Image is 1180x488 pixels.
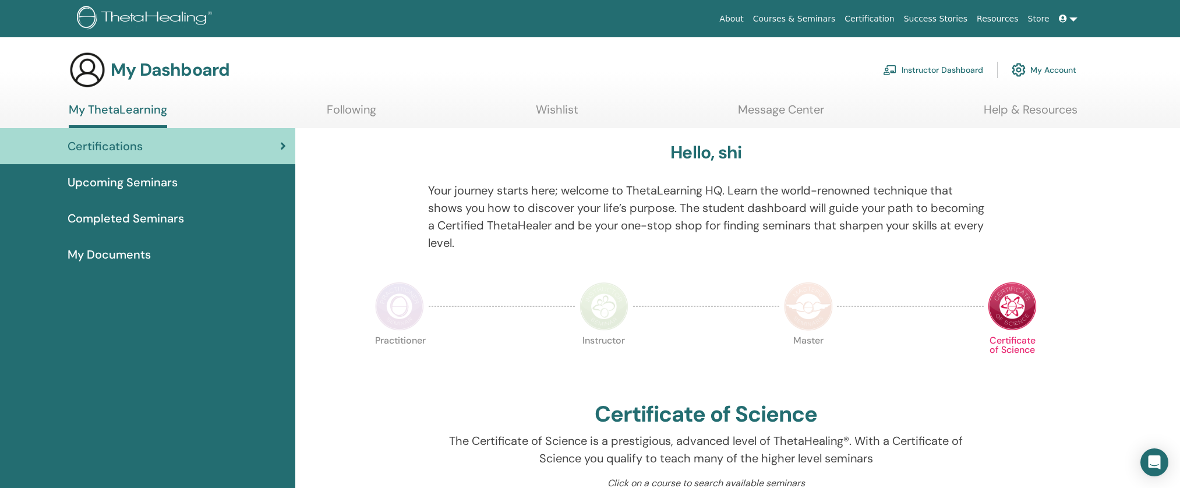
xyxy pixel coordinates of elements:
[580,282,628,331] img: Instructor
[428,432,984,467] p: The Certificate of Science is a prestigious, advanced level of ThetaHealing®. With a Certificate ...
[375,336,424,385] p: Practitioner
[883,65,897,75] img: chalkboard-teacher.svg
[972,8,1023,30] a: Resources
[428,182,984,252] p: Your journey starts here; welcome to ThetaLearning HQ. Learn the world-renowned technique that sh...
[1140,448,1168,476] div: Open Intercom Messenger
[1012,60,1026,80] img: cog.svg
[715,8,748,30] a: About
[327,102,376,125] a: Following
[536,102,578,125] a: Wishlist
[580,336,628,385] p: Instructor
[77,6,216,32] img: logo.png
[595,401,817,428] h2: Certificate of Science
[840,8,899,30] a: Certification
[984,102,1077,125] a: Help & Resources
[748,8,840,30] a: Courses & Seminars
[1012,57,1076,83] a: My Account
[68,137,143,155] span: Certifications
[738,102,824,125] a: Message Center
[784,282,833,331] img: Master
[1023,8,1054,30] a: Store
[988,282,1037,331] img: Certificate of Science
[68,174,178,191] span: Upcoming Seminars
[375,282,424,331] img: Practitioner
[899,8,972,30] a: Success Stories
[988,336,1037,385] p: Certificate of Science
[69,51,106,89] img: generic-user-icon.jpg
[68,210,184,227] span: Completed Seminars
[111,59,229,80] h3: My Dashboard
[670,142,741,163] h3: Hello, shi
[69,102,167,128] a: My ThetaLearning
[784,336,833,385] p: Master
[68,246,151,263] span: My Documents
[883,57,983,83] a: Instructor Dashboard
